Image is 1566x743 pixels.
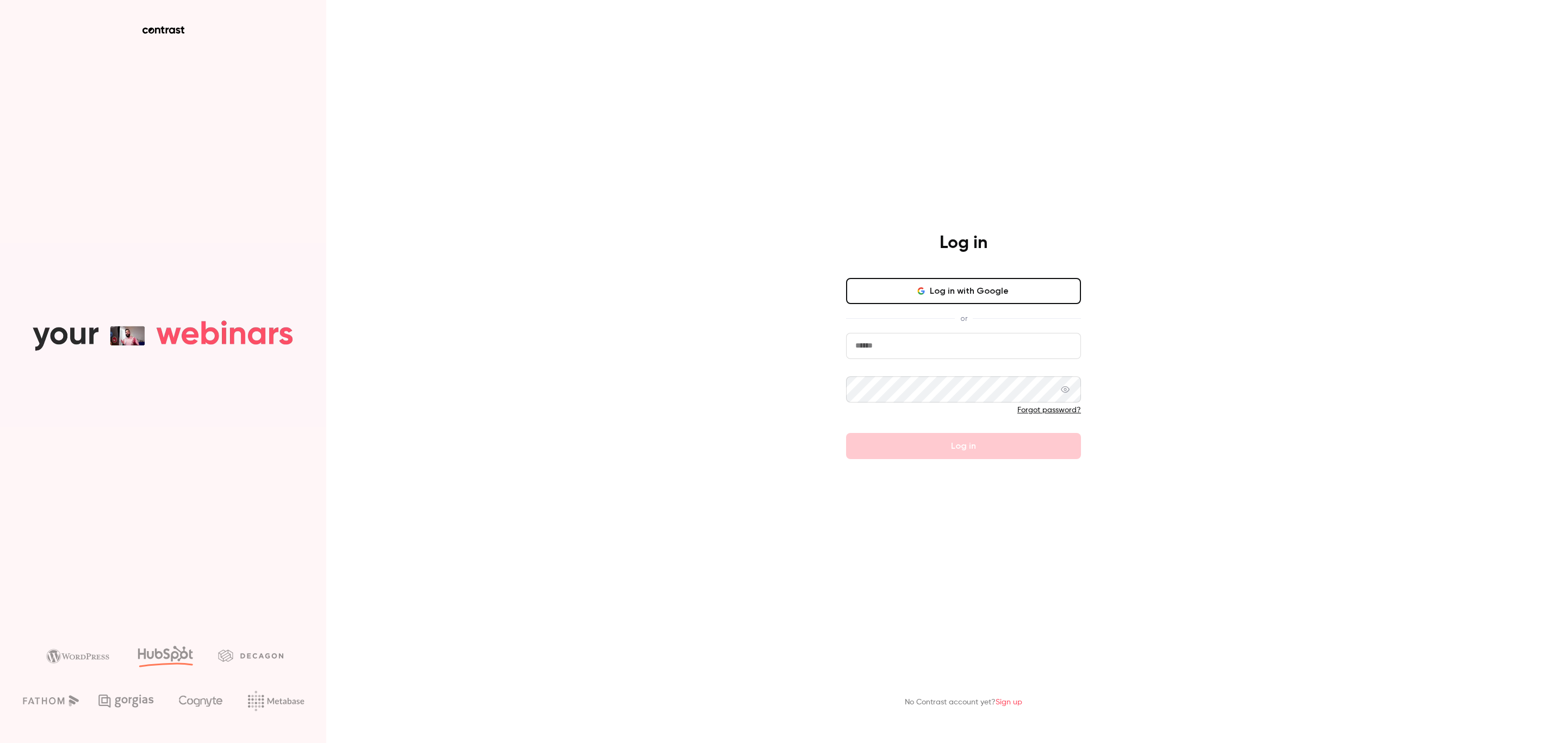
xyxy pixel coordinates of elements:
button: Log in with Google [846,278,1081,304]
span: or [955,313,973,324]
h4: Log in [940,232,987,254]
a: Forgot password? [1017,406,1081,414]
p: No Contrast account yet? [905,697,1022,708]
a: Sign up [996,698,1022,706]
img: decagon [218,649,283,661]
